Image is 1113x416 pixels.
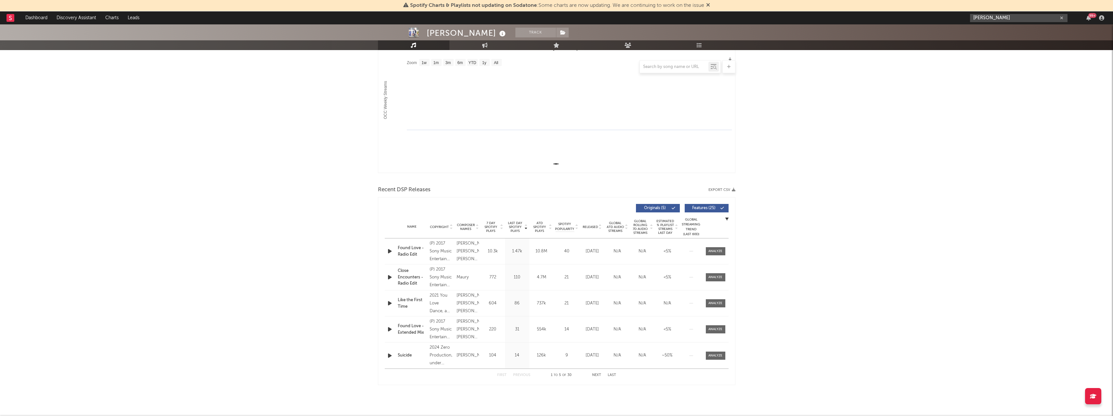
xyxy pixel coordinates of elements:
[555,352,578,359] div: 9
[606,221,624,233] span: Global ATD Audio Streams
[482,221,499,233] span: 7 Day Spotify Plays
[507,221,524,233] span: Last Day Spotify Plays
[581,326,603,333] div: [DATE]
[383,81,388,119] text: OCC Weekly Streams
[685,204,729,212] button: Features(25)
[430,292,453,315] div: 2021 You Love Dance, a division of Planet Punk Music GmbH
[606,274,628,281] div: N/A
[482,248,503,255] div: 10.3k
[457,223,475,231] span: Composer Names
[507,352,528,359] div: 14
[706,3,710,8] span: Dismiss
[543,371,579,379] div: 1 5 30
[581,248,603,255] div: [DATE]
[378,186,431,194] span: Recent DSP Releases
[398,352,426,359] a: Suicide
[515,28,556,37] button: Track
[640,206,670,210] span: Originals ( 5 )
[656,274,678,281] div: <5%
[554,374,558,377] span: to
[497,373,507,377] button: First
[531,326,552,333] div: 554k
[430,344,453,367] div: 2024 Zero Production, under exclusive license to PozziMusic
[457,292,479,315] div: [PERSON_NAME], [PERSON_NAME], [PERSON_NAME], [PERSON_NAME], [PERSON_NAME] +1 others
[101,11,123,24] a: Charts
[708,188,735,192] button: Export CSV
[457,352,479,359] div: [PERSON_NAME]
[555,222,574,232] span: Spotify Popularity
[430,318,453,341] div: (P) 2017 Sony Music Entertainment Switzerland GmbH
[398,297,426,310] a: Like the First Time
[970,14,1068,22] input: Search for artists
[507,326,528,333] div: 31
[398,245,426,258] a: Found Love - Radio Edit
[656,219,674,235] span: Estimated % Playlist Streams Last Day
[1088,13,1096,18] div: 99 +
[531,248,552,255] div: 10.8M
[631,274,653,281] div: N/A
[631,219,649,235] span: Global Rolling 7D Audio Streams
[608,373,616,377] button: Last
[430,225,449,229] span: Copyright
[581,300,603,307] div: [DATE]
[592,373,601,377] button: Next
[681,217,701,237] div: Global Streaming Trend (Last 60D)
[555,326,578,333] div: 14
[606,352,628,359] div: N/A
[631,300,653,307] div: N/A
[507,300,528,307] div: 86
[531,274,552,281] div: 4.7M
[631,248,653,255] div: N/A
[531,221,548,233] span: ATD Spotify Plays
[531,352,552,359] div: 126k
[410,3,537,8] span: Spotify Charts & Playlists not updating on Sodatone
[631,352,653,359] div: N/A
[430,240,453,263] div: (P) 2017 Sony Music Entertainment Switzerland GmbH
[656,326,678,333] div: <5%
[427,28,507,38] div: [PERSON_NAME]
[640,64,708,70] input: Search by song name or URL
[656,300,678,307] div: N/A
[656,248,678,255] div: <5%
[457,274,479,281] div: Maury
[555,274,578,281] div: 21
[1086,15,1091,20] button: 99+
[398,268,426,287] a: Close Encounters - Radio Edit
[606,300,628,307] div: N/A
[457,240,479,263] div: [PERSON_NAME], [PERSON_NAME], [PERSON_NAME], [PERSON_NAME] & [PERSON_NAME]
[430,266,453,289] div: (P) 2017 Sony Music Entertainment Switzerland GmbH
[457,318,479,341] div: [PERSON_NAME], [PERSON_NAME], [PERSON_NAME], [PERSON_NAME] & [PERSON_NAME]
[631,326,653,333] div: N/A
[507,248,528,255] div: 1.47k
[656,352,678,359] div: ~ 50 %
[378,43,735,173] svg: OCC Weekly Consumption
[606,248,628,255] div: N/A
[482,274,503,281] div: 772
[636,204,680,212] button: Originals(5)
[555,300,578,307] div: 21
[689,206,719,210] span: Features ( 25 )
[583,225,598,229] span: Released
[555,248,578,255] div: 40
[531,300,552,307] div: 737k
[21,11,52,24] a: Dashboard
[482,300,503,307] div: 604
[123,11,144,24] a: Leads
[410,3,704,8] span: : Some charts are now updating. We are continuing to work on the issue
[52,11,101,24] a: Discovery Assistant
[398,323,426,336] a: Found Love - Extended Mix
[482,352,503,359] div: 104
[398,224,426,229] div: Name
[507,274,528,281] div: 110
[606,326,628,333] div: N/A
[513,373,530,377] button: Previous
[581,352,603,359] div: [DATE]
[581,274,603,281] div: [DATE]
[482,326,503,333] div: 220
[562,374,566,377] span: of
